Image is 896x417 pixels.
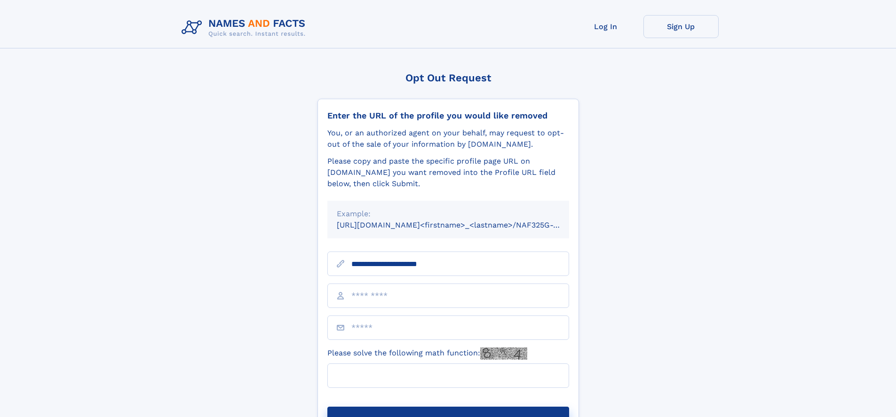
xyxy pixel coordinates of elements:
label: Please solve the following math function: [327,347,527,360]
div: Opt Out Request [317,72,579,84]
div: Please copy and paste the specific profile page URL on [DOMAIN_NAME] you want removed into the Pr... [327,156,569,189]
a: Log In [568,15,643,38]
div: You, or an authorized agent on your behalf, may request to opt-out of the sale of your informatio... [327,127,569,150]
div: Example: [337,208,560,220]
div: Enter the URL of the profile you would like removed [327,110,569,121]
img: Logo Names and Facts [178,15,313,40]
a: Sign Up [643,15,719,38]
small: [URL][DOMAIN_NAME]<firstname>_<lastname>/NAF325G-xxxxxxxx [337,220,587,229]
